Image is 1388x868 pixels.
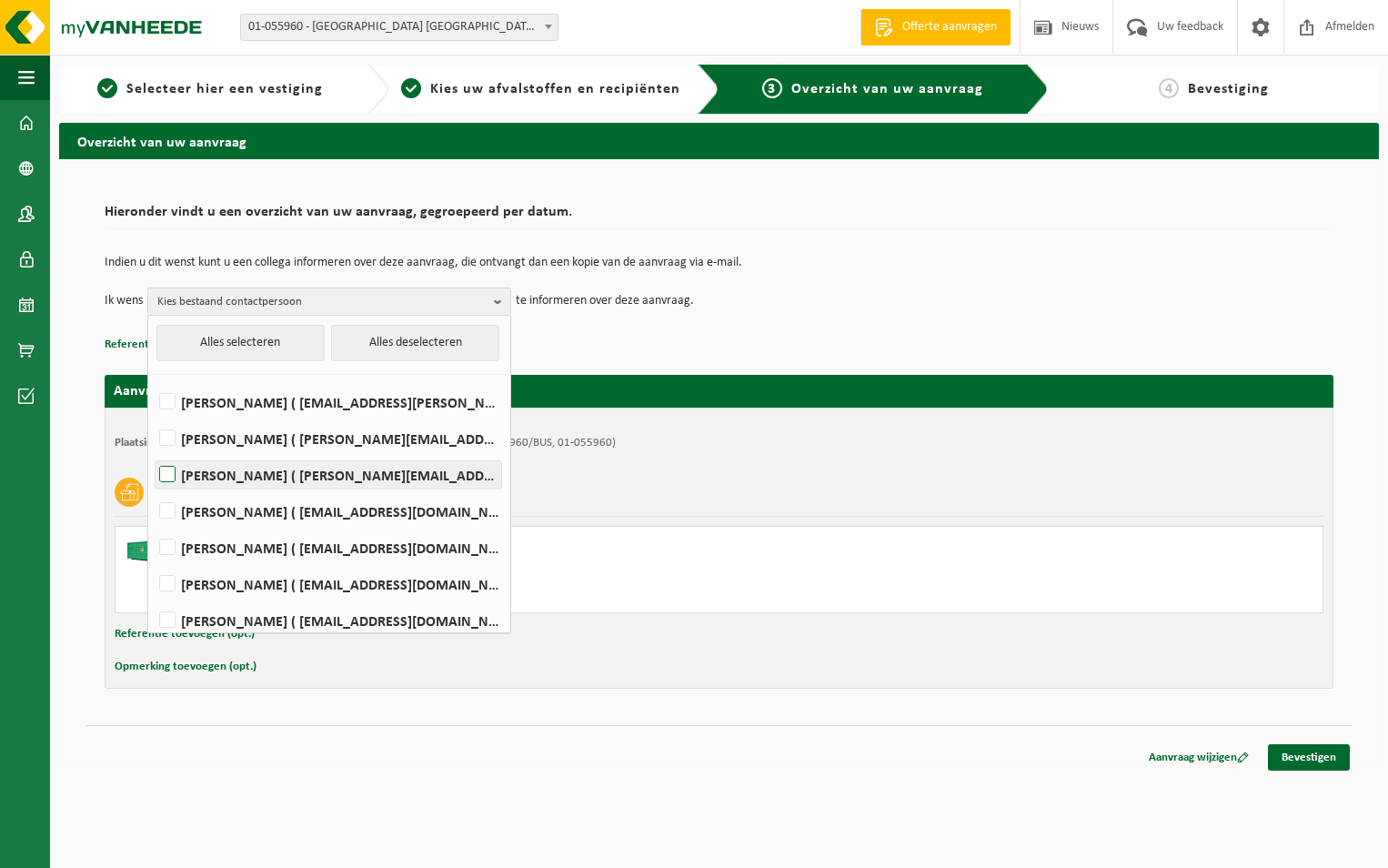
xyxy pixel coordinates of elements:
[59,123,1379,158] h2: Overzicht van uw aanvraag
[331,325,499,361] button: Alles deselecteren
[115,622,255,646] button: Referentie toevoegen (opt.)
[156,425,501,452] label: [PERSON_NAME] ( [PERSON_NAME][EMAIL_ADDRESS][DOMAIN_NAME] )
[401,78,421,98] span: 2
[241,15,558,40] span: 01-055960 - ROCKWOOL BELGIUM NV - WIJNEGEM
[156,498,501,525] label: [PERSON_NAME] ( [EMAIL_ADDRESS][DOMAIN_NAME] )
[398,78,683,100] a: 2Kies uw afvalstoffen en recipiënten
[97,78,117,98] span: 1
[240,14,558,41] span: 01-055960 - ROCKWOOL BELGIUM NV - WIJNEGEM
[762,78,782,98] span: 3
[126,82,323,96] span: Selecteer hier een vestiging
[105,257,1333,269] p: Indien u dit wenst kunt u een collega informeren over deze aanvraag, die ontvangt dan een kopie v...
[1159,78,1179,98] span: 4
[105,333,245,357] button: Referentie toevoegen (opt.)
[898,18,1001,36] span: Offerte aanvragen
[516,288,694,315] p: te informeren over deze aanvraag.
[115,655,256,679] button: Opmerking toevoegen (opt.)
[156,570,501,598] label: [PERSON_NAME] ( [EMAIL_ADDRESS][DOMAIN_NAME] )
[791,82,983,96] span: Overzicht van uw aanvraag
[115,437,194,449] strong: Plaatsingsadres:
[1268,744,1350,771] a: Bevestigen
[68,78,353,100] a: 1Selecteer hier een vestiging
[156,607,501,634] label: [PERSON_NAME] ( [EMAIL_ADDRESS][DOMAIN_NAME] )
[157,288,487,316] span: Kies bestaand contactpersoon
[125,536,179,563] img: HK-XC-30-GN-00.png
[156,461,501,489] label: [PERSON_NAME] ( [PERSON_NAME][EMAIL_ADDRESS][DOMAIN_NAME] )
[860,9,1011,45] a: Offerte aanvragen
[147,288,511,315] button: Kies bestaand contactpersoon
[156,325,325,361] button: Alles selecteren
[156,534,501,561] label: [PERSON_NAME] ( [EMAIL_ADDRESS][DOMAIN_NAME] )
[430,82,680,96] span: Kies uw afvalstoffen en recipiënten
[105,288,143,315] p: Ik wens
[114,384,250,399] strong: Aanvraag voor [DATE]
[156,389,501,416] label: [PERSON_NAME] ( [EMAIL_ADDRESS][PERSON_NAME][DOMAIN_NAME] )
[1188,82,1269,96] span: Bevestiging
[105,205,1333,229] h2: Hieronder vindt u een overzicht van uw aanvraag, gegroepeerd per datum.
[1135,744,1262,771] a: Aanvraag wijzigen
